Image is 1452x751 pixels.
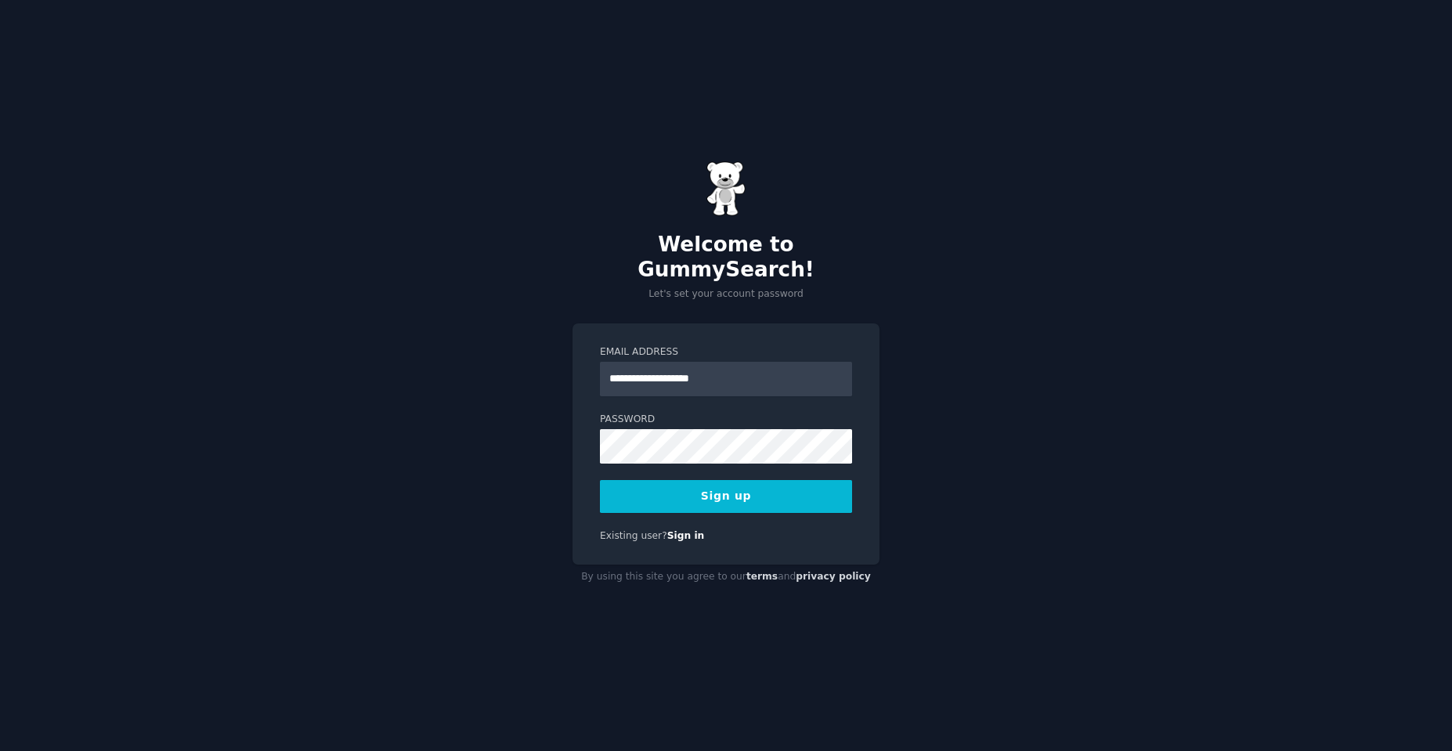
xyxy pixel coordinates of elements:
[572,233,880,282] h2: Welcome to GummySearch!
[600,345,852,359] label: Email Address
[600,413,852,427] label: Password
[600,480,852,513] button: Sign up
[796,571,871,582] a: privacy policy
[746,571,778,582] a: terms
[600,530,667,541] span: Existing user?
[572,565,880,590] div: By using this site you agree to our and
[667,530,705,541] a: Sign in
[706,161,746,216] img: Gummy Bear
[572,287,880,301] p: Let's set your account password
